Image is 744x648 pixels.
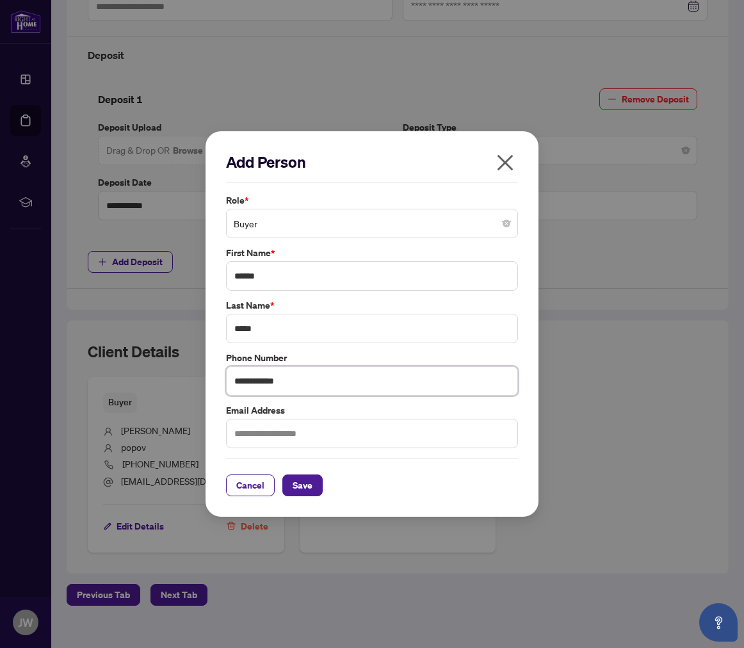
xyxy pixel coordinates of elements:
[503,220,510,227] span: close-circle
[495,152,515,173] span: close
[226,351,518,365] label: Phone Number
[699,603,738,642] button: Open asap
[226,474,275,496] button: Cancel
[234,211,510,236] span: Buyer
[226,152,518,172] h2: Add Person
[226,298,518,312] label: Last Name
[226,246,518,260] label: First Name
[226,193,518,207] label: Role
[293,475,312,496] span: Save
[226,403,518,417] label: Email Address
[282,474,323,496] button: Save
[236,475,264,496] span: Cancel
